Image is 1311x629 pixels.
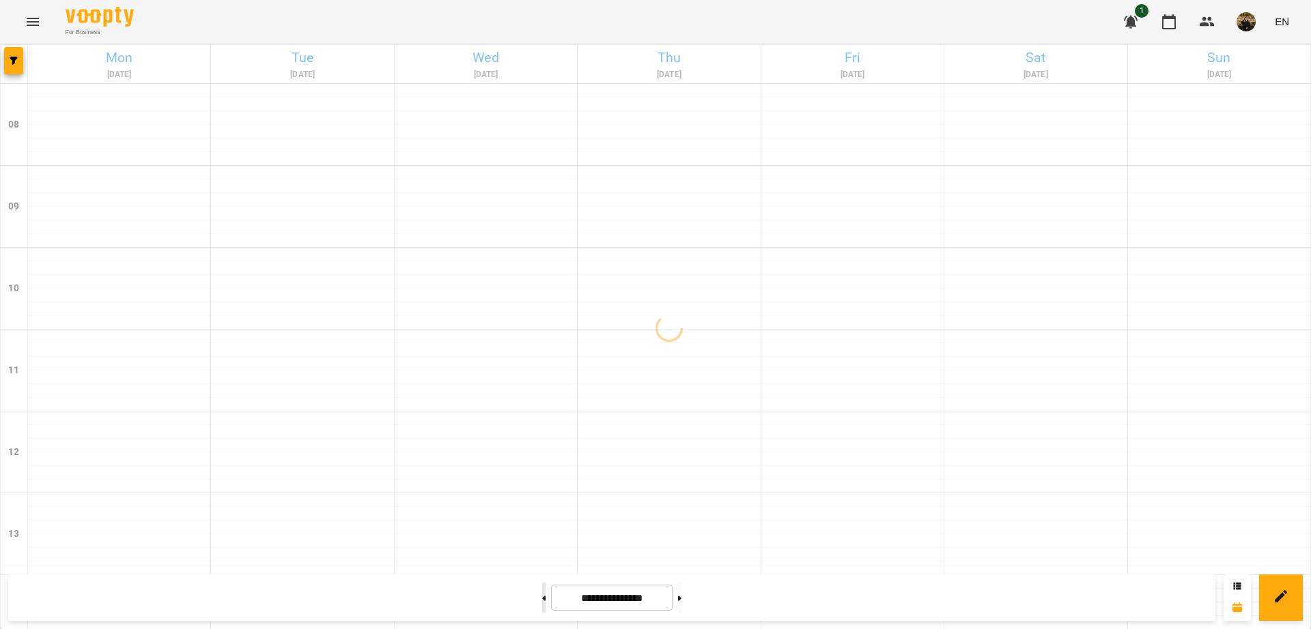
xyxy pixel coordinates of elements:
[8,527,19,542] h6: 13
[580,47,758,68] h6: Thu
[30,68,208,81] h6: [DATE]
[763,68,942,81] h6: [DATE]
[30,47,208,68] h6: Mon
[763,47,942,68] h6: Fri
[397,47,575,68] h6: Wed
[8,117,19,132] h6: 08
[1130,47,1308,68] h6: Sun
[16,5,49,38] button: Menu
[66,7,134,27] img: Voopty Logo
[213,68,391,81] h6: [DATE]
[946,68,1125,81] h6: [DATE]
[1130,68,1308,81] h6: [DATE]
[8,199,19,214] h6: 09
[397,68,575,81] h6: [DATE]
[66,28,134,37] span: For Business
[1237,12,1256,31] img: 30463036ea563b2b23a8b91c0e98b0e0.jpg
[8,445,19,460] h6: 12
[946,47,1125,68] h6: Sat
[213,47,391,68] h6: Tue
[8,281,19,296] h6: 10
[1269,9,1295,34] button: EN
[8,363,19,378] h6: 11
[1135,4,1148,18] span: 1
[580,68,758,81] h6: [DATE]
[1275,14,1289,29] span: EN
